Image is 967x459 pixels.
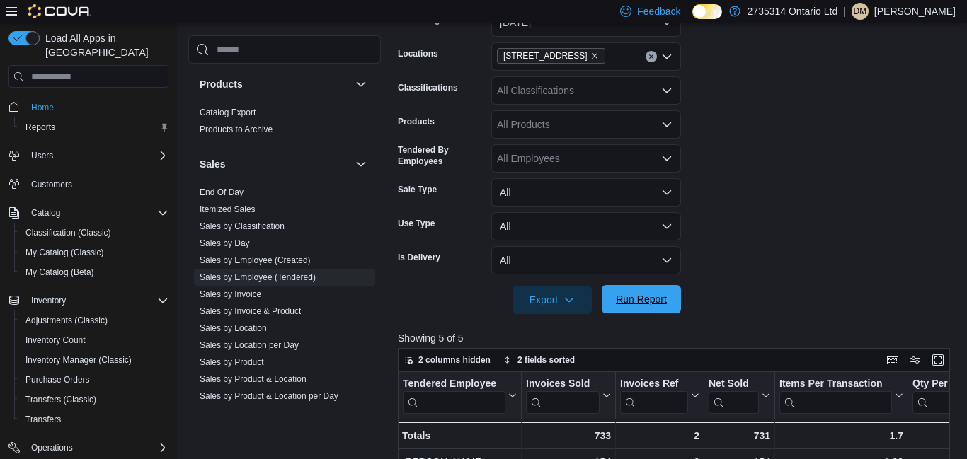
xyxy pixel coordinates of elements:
[20,312,168,329] span: Adjustments (Classic)
[25,335,86,346] span: Inventory Count
[20,312,113,329] a: Adjustments (Classic)
[200,272,316,283] span: Sales by Employee (Tendered)
[399,351,496,368] button: 2 columns hidden
[200,124,273,135] span: Products to Archive
[200,77,350,91] button: Products
[517,354,575,366] span: 2 fields sorted
[498,351,580,368] button: 2 fields sorted
[25,204,168,221] span: Catalog
[3,174,174,194] button: Customers
[14,262,174,282] button: My Catalog (Beta)
[491,8,681,37] button: [DATE]
[200,356,264,368] span: Sales by Product
[200,238,250,249] span: Sales by Day
[884,351,901,368] button: Keyboard shortcuts
[403,378,505,391] div: Tendered Employee
[854,3,867,20] span: DM
[620,378,699,414] button: Invoices Ref
[20,371,168,388] span: Purchase Orders
[620,427,699,444] div: 2
[661,153,673,164] button: Open list of options
[20,411,67,428] a: Transfers
[25,439,79,456] button: Operations
[20,411,168,428] span: Transfers
[25,247,104,258] span: My Catalog (Classic)
[200,124,273,134] a: Products to Archive
[20,119,61,136] a: Reports
[25,315,108,326] span: Adjustments (Classic)
[200,255,311,265] a: Sales by Employee (Created)
[779,378,903,414] button: Items Per Transaction
[779,427,903,444] div: 1.7
[907,351,924,368] button: Display options
[526,378,600,391] div: Invoices Sold
[709,378,759,391] div: Net Sold
[503,49,588,63] span: [STREET_ADDRESS]
[20,244,110,261] a: My Catalog (Classic)
[25,374,90,385] span: Purchase Orders
[25,122,55,133] span: Reports
[491,246,681,274] button: All
[852,3,869,20] div: Desiree Metcalfe
[20,264,168,281] span: My Catalog (Beta)
[779,378,892,391] div: Items Per Transaction
[200,374,307,384] a: Sales by Product & Location
[398,116,435,127] label: Products
[200,187,244,197] a: End Of Day
[200,339,299,351] span: Sales by Location per Day
[398,331,956,345] p: Showing 5 of 5
[200,204,256,215] span: Itemized Sales
[200,323,267,333] a: Sales by Location
[25,394,96,405] span: Transfers (Classic)
[31,179,72,190] span: Customers
[661,51,673,62] button: Open list of options
[779,378,892,414] div: Items Per Transaction
[3,438,174,458] button: Operations
[874,3,956,20] p: [PERSON_NAME]
[14,310,174,330] button: Adjustments (Classic)
[20,224,117,241] a: Classification (Classic)
[200,357,264,367] a: Sales by Product
[709,378,770,414] button: Net Sold
[200,391,338,401] a: Sales by Product & Location per Day
[200,289,261,300] span: Sales by Invoice
[398,82,458,93] label: Classifications
[200,306,301,316] a: Sales by Invoice & Product
[398,252,440,263] label: Is Delivery
[20,332,91,349] a: Inventory Count
[25,292,71,309] button: Inventory
[25,292,168,309] span: Inventory
[418,354,491,366] span: 2 columns hidden
[200,221,285,232] span: Sales by Classification
[14,330,174,350] button: Inventory Count
[3,96,174,117] button: Home
[661,85,673,96] button: Open list of options
[20,119,168,136] span: Reports
[25,147,168,164] span: Users
[709,427,770,444] div: 731
[602,285,681,313] button: Run Report
[40,31,168,59] span: Load All Apps in [GEOGRAPHIC_DATA]
[25,204,66,221] button: Catalog
[661,119,673,130] button: Open list of options
[200,407,296,419] span: Sales by Product per Day
[200,157,226,171] h3: Sales
[692,4,722,19] input: Dark Mode
[526,427,611,444] div: 733
[398,144,486,167] label: Tendered By Employees
[491,212,681,240] button: All
[14,409,174,429] button: Transfers
[25,439,168,456] span: Operations
[200,187,244,198] span: End Of Day
[709,378,759,414] div: Net Sold
[646,51,657,62] button: Clear input
[200,390,338,402] span: Sales by Product & Location per Day
[200,157,350,171] button: Sales
[590,52,599,60] button: Remove 791 Front Rd Unit B2 from selection in this group
[200,77,243,91] h3: Products
[843,3,846,20] p: |
[200,221,285,231] a: Sales by Classification
[25,227,111,238] span: Classification (Classic)
[620,378,688,414] div: Invoices Ref
[25,176,78,193] a: Customers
